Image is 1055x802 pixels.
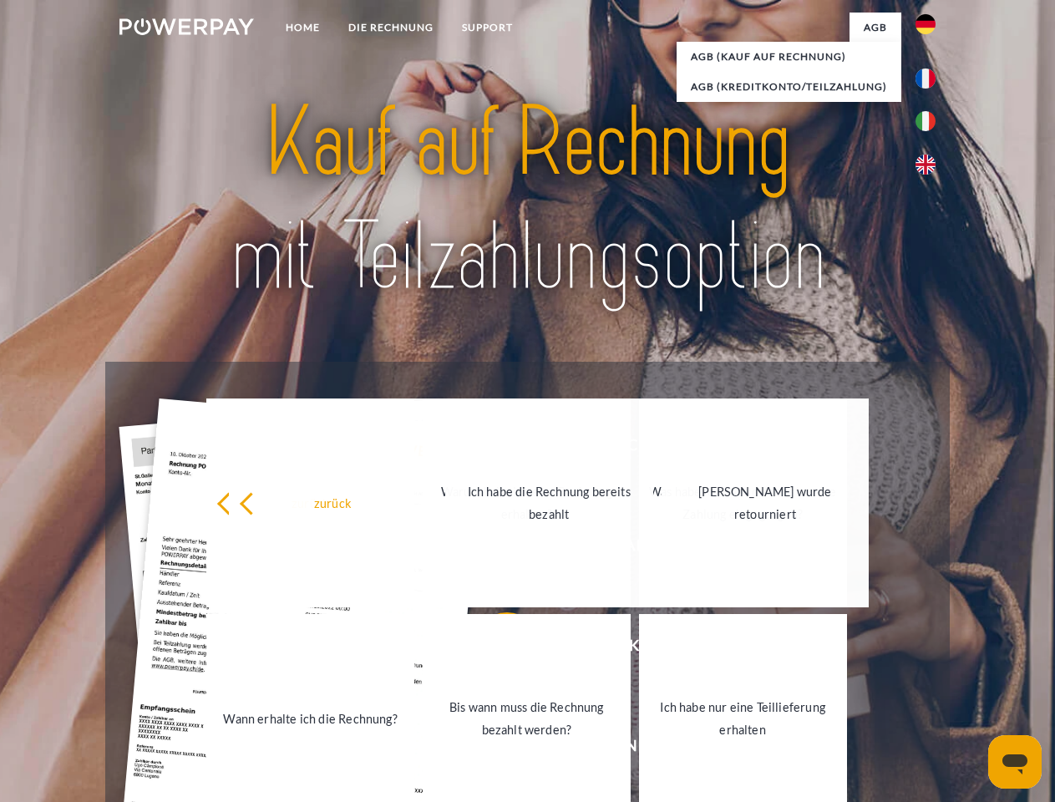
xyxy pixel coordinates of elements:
a: AGB (Kreditkonto/Teilzahlung) [677,72,901,102]
img: de [916,14,936,34]
div: Ich habe nur eine Teillieferung erhalten [649,696,837,741]
iframe: Schaltfläche zum Öffnen des Messaging-Fensters [988,735,1042,789]
a: SUPPORT [448,13,527,43]
a: AGB (Kauf auf Rechnung) [677,42,901,72]
div: Bis wann muss die Rechnung bezahlt werden? [433,696,621,741]
div: zurück [239,491,427,514]
img: title-powerpay_de.svg [160,80,895,320]
img: it [916,111,936,131]
div: Wann erhalte ich die Rechnung? [216,707,404,729]
img: en [916,155,936,175]
img: fr [916,69,936,89]
div: Ich habe die Rechnung bereits bezahlt [455,480,643,525]
a: Home [271,13,334,43]
a: DIE RECHNUNG [334,13,448,43]
div: [PERSON_NAME] wurde retourniert [672,480,860,525]
a: agb [850,13,901,43]
img: logo-powerpay-white.svg [119,18,254,35]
